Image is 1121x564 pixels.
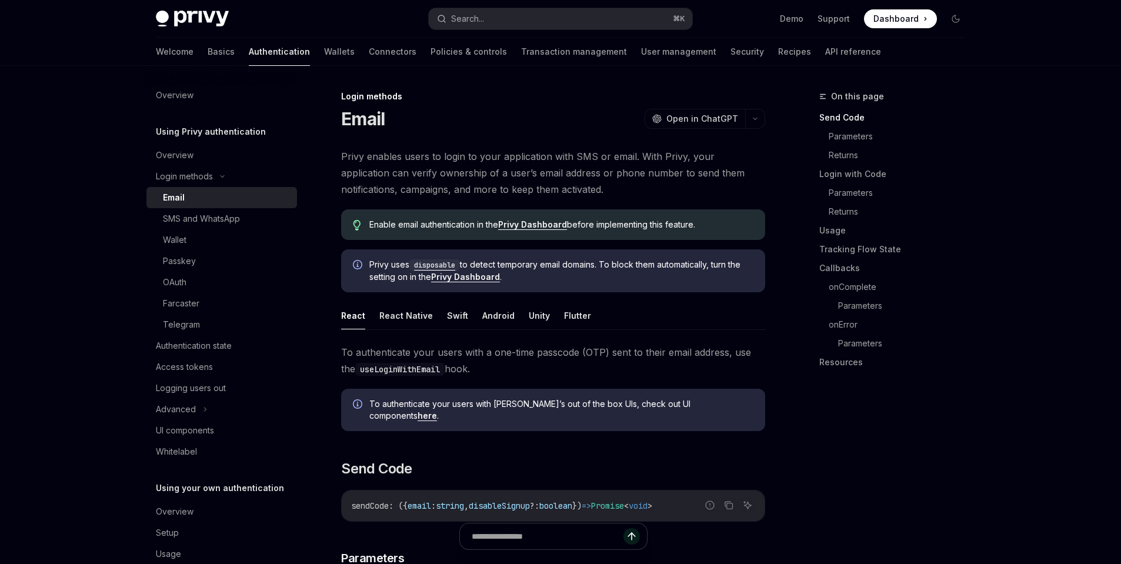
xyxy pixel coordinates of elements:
a: Parameters [819,127,975,146]
div: Advanced [156,402,196,416]
span: On this page [831,89,884,104]
a: Security [730,38,764,66]
a: Access tokens [146,356,297,378]
a: Authentication state [146,335,297,356]
a: API reference [825,38,881,66]
button: Login methods [146,166,297,187]
div: Logging users out [156,381,226,395]
a: UI components [146,420,297,441]
span: => [582,500,591,511]
span: Send Code [341,459,412,478]
a: Parameters [819,183,975,202]
a: Welcome [156,38,193,66]
a: Telegram [146,314,297,335]
h1: Email [341,108,385,129]
a: Wallets [324,38,355,66]
div: Usage [156,547,181,561]
a: Dashboard [864,9,937,28]
a: Logging users out [146,378,297,399]
svg: Info [353,260,365,272]
button: Open in ChatGPT [645,109,745,129]
a: Parameters [819,296,975,315]
a: Privy Dashboard [431,272,500,282]
button: Ask AI [740,498,755,513]
div: Authentication state [156,339,232,353]
a: disposable [409,259,460,269]
a: Callbacks [819,259,975,278]
code: useLoginWithEmail [355,363,445,376]
a: Email [146,187,297,208]
img: dark logo [156,11,229,27]
a: Tracking Flow State [819,240,975,259]
span: ?: [530,500,539,511]
div: Telegram [163,318,200,332]
a: Privy Dashboard [498,219,567,230]
div: Access tokens [156,360,213,374]
span: Dashboard [873,13,919,25]
a: SMS and WhatsApp [146,208,297,229]
a: onComplete [819,278,975,296]
div: Overview [156,148,193,162]
a: Basics [208,38,235,66]
button: Send message [623,528,640,545]
span: Promise [591,500,624,511]
span: , [464,500,469,511]
span: sendCode [351,500,389,511]
a: Overview [146,85,297,106]
span: To authenticate your users with a one-time passcode (OTP) sent to their email address, use the hook. [341,344,765,377]
h5: Using your own authentication [156,481,284,495]
button: Flutter [564,302,591,329]
div: Email [163,191,185,205]
a: Connectors [369,38,416,66]
a: Login with Code [819,165,975,183]
div: SMS and WhatsApp [163,212,240,226]
button: Unity [529,302,550,329]
span: string [436,500,464,511]
div: Passkey [163,254,196,268]
div: OAuth [163,275,186,289]
span: > [648,500,652,511]
span: Privy enables users to login to your application with SMS or email. With Privy, your application ... [341,148,765,198]
span: < [624,500,629,511]
a: Transaction management [521,38,627,66]
a: Returns [819,202,975,221]
a: onError [819,315,975,334]
a: Recipes [778,38,811,66]
a: Usage [819,221,975,240]
span: To authenticate your users with [PERSON_NAME]’s out of the box UIs, check out UI components . [369,398,753,422]
span: email [408,500,431,511]
button: Copy the contents from the code block [721,498,736,513]
code: disposable [409,259,460,271]
svg: Tip [353,220,361,231]
button: Toggle dark mode [946,9,965,28]
button: React [341,302,365,329]
div: Farcaster [163,296,199,311]
svg: Info [353,399,365,411]
button: Advanced [146,399,297,420]
a: Demo [780,13,803,25]
span: }) [572,500,582,511]
span: disableSignup [469,500,530,511]
div: Overview [156,505,193,519]
span: void [629,500,648,511]
a: Returns [819,146,975,165]
div: Login methods [156,169,213,183]
h5: Using Privy authentication [156,125,266,139]
a: Policies & controls [431,38,507,66]
a: Wallet [146,229,297,251]
a: Overview [146,145,297,166]
div: Login methods [341,91,765,102]
div: Wallet [163,233,186,247]
span: : [431,500,436,511]
span: ⌘ K [673,14,685,24]
a: Support [818,13,850,25]
a: Setup [146,522,297,543]
a: here [418,411,437,421]
span: boolean [539,500,572,511]
div: Search... [451,12,484,26]
a: Resources [819,353,975,372]
a: Overview [146,501,297,522]
a: Passkey [146,251,297,272]
a: Parameters [819,334,975,353]
div: Setup [156,526,179,540]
